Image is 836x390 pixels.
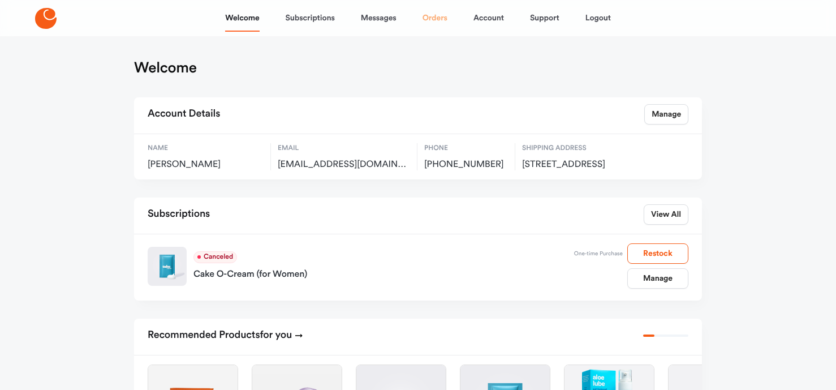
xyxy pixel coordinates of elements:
[148,204,210,225] h2: Subscriptions
[627,268,688,289] a: Manage
[644,104,688,125] a: Manage
[286,5,335,32] a: Subscriptions
[278,143,410,153] span: Email
[148,159,264,170] span: [PERSON_NAME]
[424,143,508,153] span: Phone
[522,143,644,153] span: Shipping Address
[522,159,644,170] span: 593 skyline dr, daly city, US, 94015
[148,247,187,286] img: Extra Strength O-Cream Rx
[225,5,259,32] a: Welcome
[627,243,688,264] button: Restock
[423,5,447,32] a: Orders
[260,330,292,340] span: for you
[193,251,237,263] span: Canceled
[361,5,397,32] a: Messages
[424,159,508,170] span: [PHONE_NUMBER]
[574,248,623,259] div: One-time Purchase
[530,5,559,32] a: Support
[473,5,504,32] a: Account
[148,325,303,346] h2: Recommended Products
[134,59,197,77] h1: Welcome
[644,204,688,225] a: View All
[278,159,410,170] span: whong369@gmail.com
[193,263,574,281] a: Cake O-Cream (for Women)
[585,5,611,32] a: Logout
[148,143,264,153] span: Name
[148,104,220,125] h2: Account Details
